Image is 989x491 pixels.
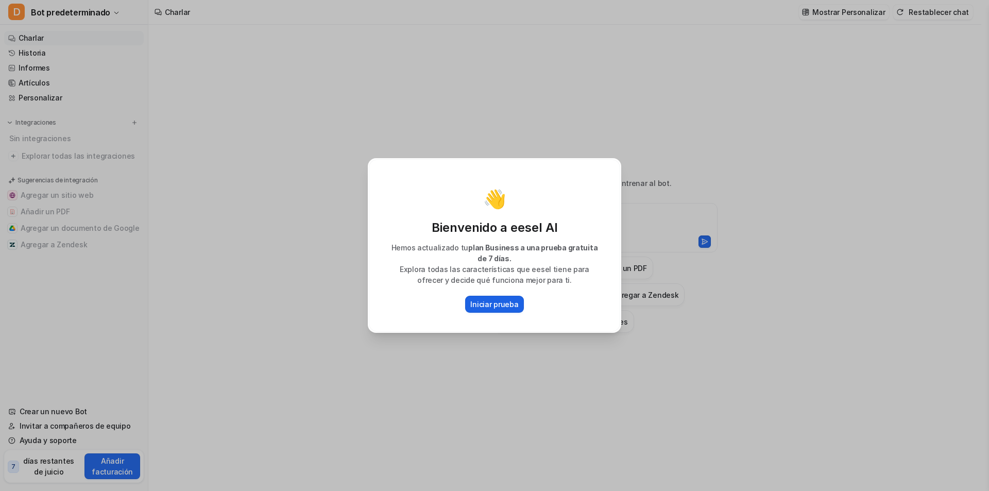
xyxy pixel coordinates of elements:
button: Iniciar prueba [465,296,523,313]
font: Iniciar prueba [470,300,518,309]
font: plan Business a una prueba gratuita de 7 días. [468,243,598,263]
font: 👋 [483,188,506,210]
font: Explora todas las características que eesel tiene para ofrecer y decide qué funciona mejor para ti. [400,265,589,284]
font: Bienvenido a eesel AI [432,220,558,235]
font: Hemos actualizado tu [391,243,468,252]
